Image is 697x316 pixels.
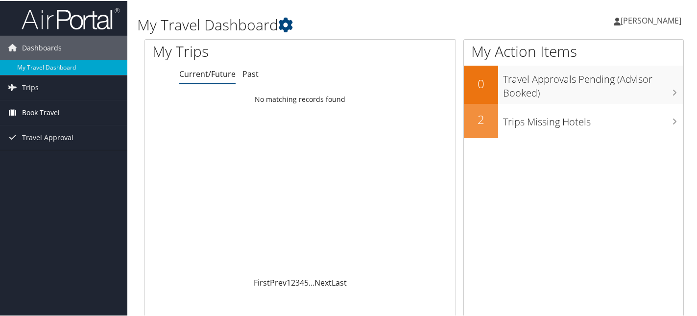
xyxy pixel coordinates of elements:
[464,74,498,91] h2: 0
[22,74,39,99] span: Trips
[300,276,304,287] a: 4
[314,276,332,287] a: Next
[242,68,259,78] a: Past
[464,65,683,102] a: 0Travel Approvals Pending (Advisor Booked)
[137,14,506,34] h1: My Travel Dashboard
[145,90,456,107] td: No matching records found
[464,103,683,137] a: 2Trips Missing Hotels
[179,68,236,78] a: Current/Future
[270,276,287,287] a: Prev
[503,109,683,128] h3: Trips Missing Hotels
[22,6,120,29] img: airportal-logo.png
[254,276,270,287] a: First
[287,276,291,287] a: 1
[304,276,309,287] a: 5
[22,35,62,59] span: Dashboards
[464,40,683,61] h1: My Action Items
[614,5,691,34] a: [PERSON_NAME]
[503,67,683,99] h3: Travel Approvals Pending (Advisor Booked)
[621,14,681,25] span: [PERSON_NAME]
[22,99,60,124] span: Book Travel
[291,276,295,287] a: 2
[464,110,498,127] h2: 2
[152,40,319,61] h1: My Trips
[22,124,73,149] span: Travel Approval
[332,276,347,287] a: Last
[295,276,300,287] a: 3
[309,276,314,287] span: …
